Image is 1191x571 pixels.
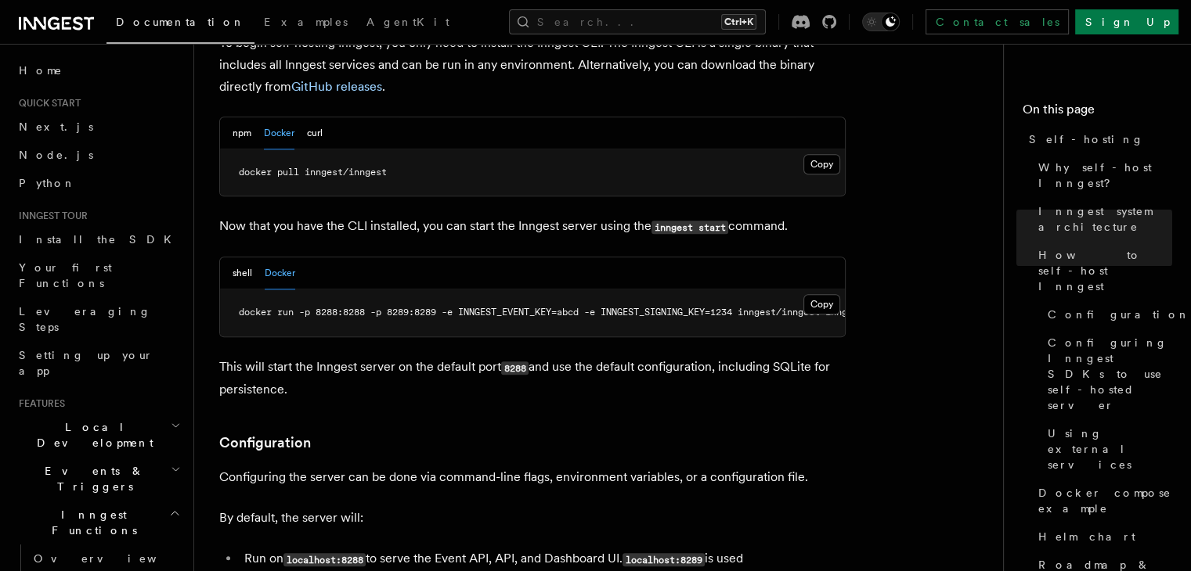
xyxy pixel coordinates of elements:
[1075,9,1178,34] a: Sign Up
[13,501,184,544] button: Inngest Functions
[862,13,900,31] button: Toggle dark mode
[283,553,366,566] code: localhost:8288
[509,9,766,34] button: Search...Ctrl+K
[254,5,357,42] a: Examples
[219,356,846,400] p: This will start the Inngest server on the default port and use the default configuration, includi...
[13,169,184,197] a: Python
[1032,197,1172,241] a: Inngest system architecture
[926,9,1069,34] a: Contact sales
[219,215,846,238] p: Now that you have the CLI installed, you can start the Inngest server using the command.
[1032,241,1172,300] a: How to self-host Inngest
[357,5,459,42] a: AgentKit
[239,307,897,318] span: docker run -p 8288:8288 -p 8289:8289 -e INNGEST_EVENT_KEY=abcd -e INNGEST_SIGNING_KEY=1234 innges...
[1041,300,1172,329] a: Configuration
[219,466,846,488] p: Configuring the server can be done via command-line flags, environment variables, or a configurat...
[219,432,311,454] a: Configuration
[239,167,387,178] span: docker pull inngest/inngest
[19,233,181,246] span: Install the SDK
[1038,160,1172,191] span: Why self-host Inngest?
[13,457,184,501] button: Events & Triggers
[13,341,184,385] a: Setting up your app
[233,257,252,289] button: shell
[19,63,63,78] span: Home
[366,16,449,28] span: AgentKit
[1032,153,1172,197] a: Why self-host Inngest?
[13,113,184,141] a: Next.js
[219,507,846,529] p: By default, the server will:
[13,413,184,457] button: Local Development
[1038,485,1172,516] span: Docker compose example
[721,14,756,30] kbd: Ctrl+K
[19,120,93,133] span: Next.js
[1038,247,1172,294] span: How to self-host Inngest
[291,79,382,94] a: GitHub releases
[1023,125,1172,153] a: Self-hosting
[19,349,153,377] span: Setting up your app
[1048,307,1190,322] span: Configuration
[651,221,728,234] code: inngest start
[13,419,171,451] span: Local Development
[13,97,81,110] span: Quick start
[13,397,65,410] span: Features
[1041,329,1172,419] a: Configuring Inngest SDKs to use self-hosted server
[623,553,705,566] code: localhost:8289
[19,261,112,289] span: Your first Functions
[1032,479,1172,523] a: Docker compose example
[1048,426,1172,472] span: Using external services
[1032,523,1172,551] a: Helm chart
[34,552,195,565] span: Overview
[1041,419,1172,479] a: Using external services
[803,154,840,174] button: Copy
[803,294,840,314] button: Copy
[265,257,295,289] button: Docker
[13,297,184,341] a: Leveraging Steps
[13,463,171,494] span: Events & Triggers
[106,5,254,44] a: Documentation
[13,507,169,538] span: Inngest Functions
[264,117,294,149] button: Docker
[264,16,348,28] span: Examples
[501,361,529,375] code: 8288
[19,149,93,161] span: Node.js
[13,225,184,253] a: Install the SDK
[13,210,88,222] span: Inngest tour
[1048,335,1172,413] span: Configuring Inngest SDKs to use self-hosted server
[307,117,323,149] button: curl
[1029,131,1144,147] span: Self-hosting
[13,253,184,297] a: Your first Functions
[19,305,151,333] span: Leveraging Steps
[13,141,184,169] a: Node.js
[1038,203,1172,235] span: Inngest system architecture
[19,177,76,189] span: Python
[13,56,184,84] a: Home
[219,32,846,98] p: To begin self-hosting Inngest, you only need to install the Inngest CLI. The Inngest CLI is a sin...
[233,117,251,149] button: npm
[1038,529,1135,544] span: Helm chart
[116,16,245,28] span: Documentation
[1023,100,1172,125] h4: On this page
